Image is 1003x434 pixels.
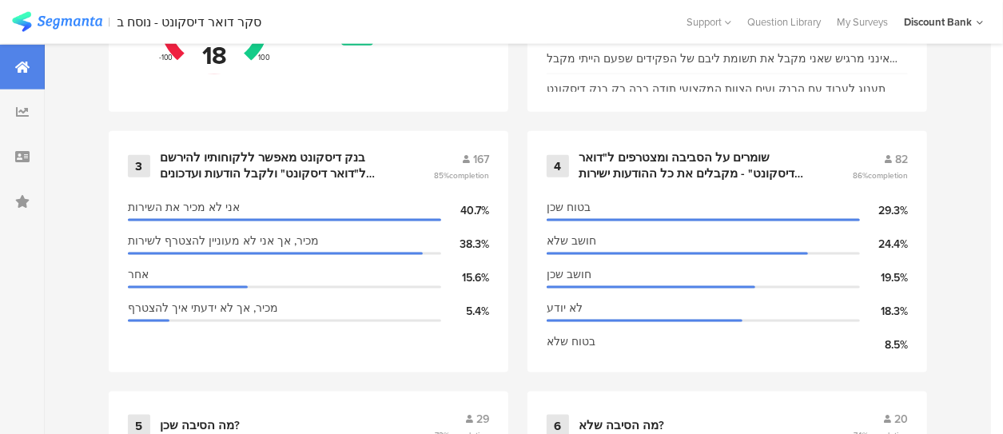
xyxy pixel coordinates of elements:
[868,169,908,181] span: completion
[441,202,489,219] div: 40.7%
[441,236,489,253] div: 38.3%
[476,411,489,428] span: 29
[128,266,149,283] span: אחר
[128,155,150,177] div: 3
[547,300,583,317] span: לא יודע
[547,233,596,249] span: חושב שלא
[128,300,278,317] span: מכיר, אך לא ידעתי איך להצטרף
[117,14,262,30] div: סקר דואר דיסקונט - נוסח ב
[895,151,908,168] span: 82
[547,155,569,177] div: 4
[860,336,908,353] div: 8.5%
[687,10,731,34] div: Support
[579,150,814,181] div: שומרים על הסביבה ומצטרפים ל"דואר דיסקונט" - מקבלים את כל ההודעות ישירות למייל, לאפליקציה ולאתר- ה...
[547,266,591,283] span: חושב שכן
[829,14,896,30] a: My Surveys
[860,269,908,286] div: 19.5%
[894,411,908,428] span: 20
[202,38,227,74] div: 18
[441,269,489,286] div: 15.6%
[860,303,908,320] div: 18.3%
[258,52,269,63] div: 100
[547,50,908,67] div: אינני מרגיש שאני מקבל את תשומת ליבם של הפקידים שפעם הייתי מקבל בבנק זה.
[853,169,908,181] span: 86%
[739,14,829,30] a: Question Library
[441,303,489,320] div: 5.4%
[547,81,886,98] div: תענוג לעבוד עם הבנק ועים הצוות המקצועי תודה רבה רק בנק דיסקונט
[547,333,595,350] span: בטוח שלא
[160,150,395,181] div: בנק דיסקונט מאפשר ללקוחותיו להירשם ל"דואר דיסקונט" ולקבל הודעות ועדכונים שוטפים באופן מקוון (בדיג...
[160,418,240,434] div: מה הסיבה שכן?
[12,12,102,32] img: segmanta logo
[128,233,319,249] span: מכיר, אך אני לא מעוניין להצטרף לשירות
[109,13,111,31] div: |
[434,169,489,181] span: 85%
[860,202,908,219] div: 29.3%
[579,418,664,434] div: מה הסיבה שלא?
[159,52,173,63] div: -100
[860,236,908,253] div: 24.4%
[904,14,972,30] div: Discount Bank
[547,199,591,216] span: בטוח שכן
[128,199,240,216] span: אני לא מכיר את השירות
[449,169,489,181] span: completion
[473,151,489,168] span: 167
